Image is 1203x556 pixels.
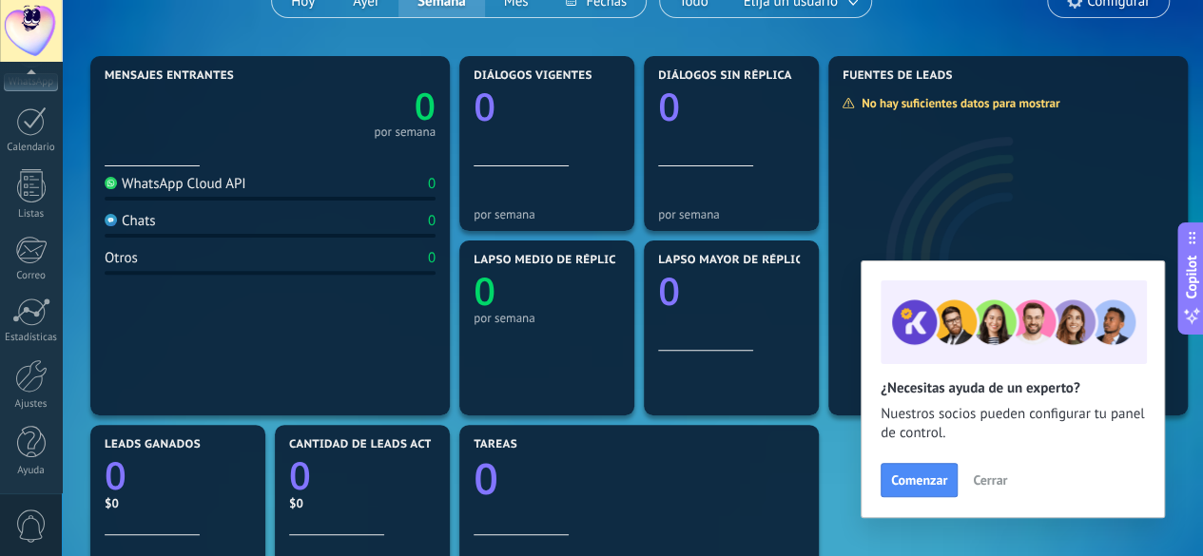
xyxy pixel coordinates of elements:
[4,465,59,477] div: Ayuda
[474,450,805,508] a: 0
[105,249,138,267] div: Otros
[474,264,495,316] text: 0
[658,264,680,316] text: 0
[474,80,495,132] text: 0
[658,254,809,267] span: Lapso mayor de réplica
[474,311,620,325] div: por semana
[891,473,947,487] span: Comenzar
[428,249,436,267] div: 0
[105,495,251,511] div: $0
[964,466,1016,494] button: Cerrar
[105,449,126,501] text: 0
[374,127,436,137] div: por semana
[4,398,59,411] div: Ajustes
[4,332,59,344] div: Estadísticas
[843,69,953,83] span: Fuentes de leads
[105,438,201,451] span: Leads ganados
[881,379,1145,397] h2: ¿Necesitas ayuda de un experto?
[105,177,117,189] img: WhatsApp Cloud API
[289,495,436,511] div: $0
[1182,255,1201,298] span: Copilot
[474,450,498,508] text: 0
[415,81,436,131] text: 0
[881,463,958,497] button: Comenzar
[289,449,311,501] text: 0
[881,405,1145,443] span: Nuestros socios pueden configurar tu panel de control.
[270,81,436,131] a: 0
[289,449,436,501] a: 0
[105,69,234,83] span: Mensajes entrantes
[658,207,805,221] div: por semana
[658,69,792,83] span: Diálogos sin réplica
[474,207,620,221] div: por semana
[4,270,59,282] div: Correo
[474,438,517,451] span: Tareas
[105,212,156,230] div: Chats
[105,449,251,501] a: 0
[4,208,59,220] div: Listas
[474,69,592,83] span: Diálogos vigentes
[973,473,1007,487] span: Cerrar
[428,212,436,230] div: 0
[474,254,624,267] span: Lapso medio de réplica
[105,214,117,226] img: Chats
[4,142,59,154] div: Calendario
[289,438,459,451] span: Cantidad de leads activos
[658,80,680,132] text: 0
[105,175,246,193] div: WhatsApp Cloud API
[842,95,1073,111] div: No hay suficientes datos para mostrar
[428,175,436,193] div: 0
